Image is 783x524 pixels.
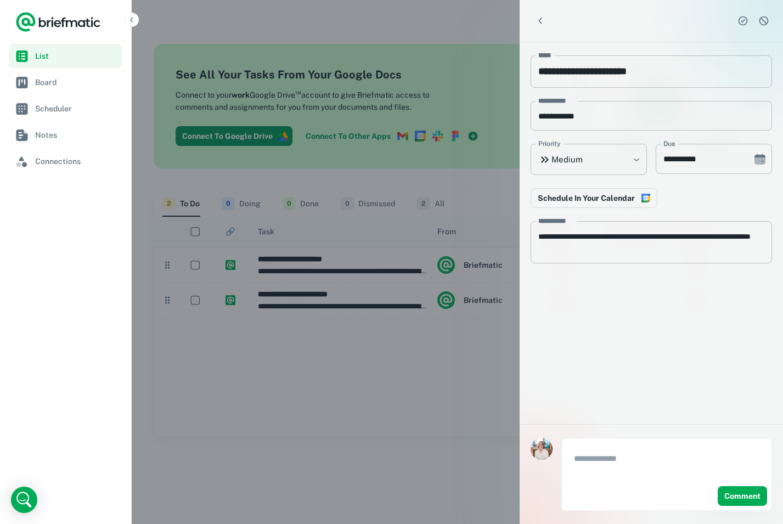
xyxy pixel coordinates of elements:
[538,139,561,149] label: Priority
[15,11,101,33] a: Logo
[9,70,122,94] a: Board
[735,13,751,29] button: Complete task
[9,123,122,147] a: Notes
[35,103,118,115] span: Scheduler
[11,487,37,513] div: Open Intercom Messenger
[531,11,550,31] button: Back
[9,44,122,68] a: List
[9,97,122,121] a: Scheduler
[35,50,118,62] span: List
[718,486,767,506] button: Comment
[520,42,783,424] div: scrollable content
[756,13,772,29] button: Dismiss task
[9,149,122,173] a: Connections
[531,438,553,460] img: Carson Long
[531,144,647,175] div: Medium
[749,148,771,170] button: Choose date, selected date is Sep 14, 2025
[35,155,118,167] span: Connections
[663,139,675,149] label: Due
[531,188,657,208] button: Connect to Google Calendar to reserve time in your schedule to complete this work
[35,76,118,88] span: Board
[35,129,118,141] span: Notes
